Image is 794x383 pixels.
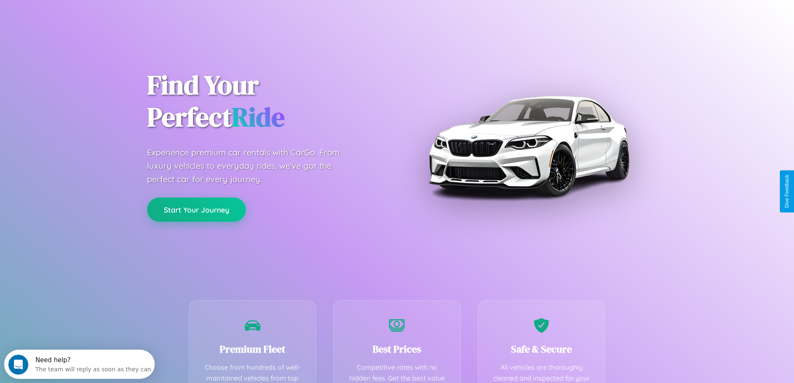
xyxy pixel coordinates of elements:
h1: Find Your Perfect [147,69,385,133]
h3: Premium Fleet [202,342,304,356]
p: Experience premium car rentals with CarGo. From luxury vehicles to everyday rides, we've got the ... [147,146,356,186]
iframe: Intercom live chat discovery launcher [4,350,155,379]
img: Premium BMW car rental vehicle [424,42,633,250]
div: Need help? [31,7,147,14]
iframe: Intercom live chat [8,355,28,375]
div: Give Feedback [784,175,790,208]
button: Start Your Journey [147,198,246,222]
span: Ride [232,99,285,135]
div: Open Intercom Messenger [3,3,155,26]
div: The team will reply as soon as they can [31,14,147,23]
h3: Best Prices [346,342,448,356]
h3: Safe & Secure [491,342,593,356]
